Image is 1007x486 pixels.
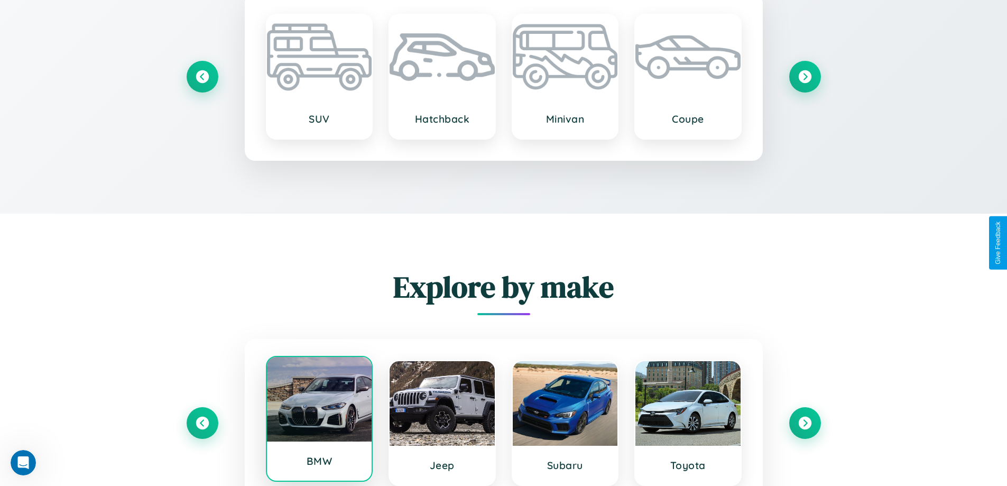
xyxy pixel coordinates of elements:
h3: Coupe [646,113,730,125]
h2: Explore by make [187,267,821,307]
div: Give Feedback [994,222,1002,264]
h3: BMW [278,455,362,467]
h3: Minivan [523,113,607,125]
iframe: Intercom live chat [11,450,36,475]
h3: Subaru [523,459,607,472]
h3: Jeep [400,459,484,472]
h3: SUV [278,113,362,125]
h3: Hatchback [400,113,484,125]
h3: Toyota [646,459,730,472]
